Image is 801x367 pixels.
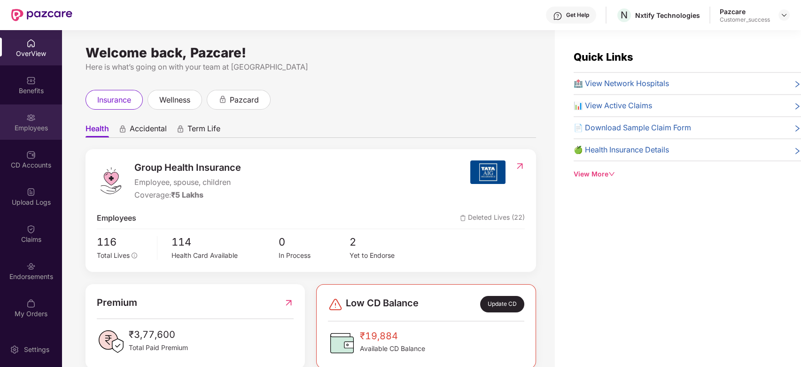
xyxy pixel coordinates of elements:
[780,11,788,19] img: svg+xml;base64,PHN2ZyBpZD0iRHJvcGRvd24tMzJ4MzIiIHhtbG5zPSJodHRwOi8vd3d3LnczLm9yZy8yMDAwL3N2ZyIgd2...
[97,167,125,195] img: logo
[26,113,36,122] img: svg+xml;base64,PHN2ZyBpZD0iRW1wbG95ZWVzIiB4bWxucz0iaHR0cDovL3d3dy53My5vcmcvMjAwMC9zdmciIHdpZHRoPS...
[566,11,589,19] div: Get Help
[97,295,137,310] span: Premium
[328,297,343,312] img: svg+xml;base64,PHN2ZyBpZD0iRGFuZ2VyLTMyeDMyIiB4bWxucz0iaHR0cDovL3d3dy53My5vcmcvMjAwMC9zdmciIHdpZH...
[553,11,562,21] img: svg+xml;base64,PHN2ZyBpZD0iSGVscC0zMngzMiIgeG1sbnM9Imh0dHA6Ly93d3cudzMub3JnLzIwMDAvc3ZnIiB3aWR0aD...
[574,144,669,156] span: 🍏 Health Insurance Details
[86,49,536,56] div: Welcome back, Pazcare!
[574,78,669,89] span: 🏥 View Network Hospitals
[230,94,259,106] span: pazcard
[360,329,425,343] span: ₹19,884
[608,171,615,177] span: down
[793,124,801,134] span: right
[132,253,137,258] span: info-circle
[86,124,109,137] span: Health
[26,262,36,271] img: svg+xml;base64,PHN2ZyBpZD0iRW5kb3JzZW1lbnRzIiB4bWxucz0iaHR0cDovL3d3dy53My5vcmcvMjAwMC9zdmciIHdpZH...
[171,234,279,250] span: 114
[86,61,536,73] div: Here is what’s going on with your team at [GEOGRAPHIC_DATA]
[97,327,125,356] img: PaidPremiumIcon
[621,9,628,21] span: N
[26,76,36,85] img: svg+xml;base64,PHN2ZyBpZD0iQmVuZWZpdHMiIHhtbG5zPSJodHRwOi8vd3d3LnczLm9yZy8yMDAwL3N2ZyIgd2lkdGg9Ij...
[328,329,356,357] img: CDBalanceIcon
[26,187,36,197] img: svg+xml;base64,PHN2ZyBpZD0iVXBsb2FkX0xvZ3MiIGRhdGEtbmFtZT0iVXBsb2FkIExvZ3MiIHhtbG5zPSJodHRwOi8vd3...
[176,125,185,133] div: animation
[187,124,220,137] span: Term Life
[720,7,770,16] div: Pazcare
[793,80,801,89] span: right
[515,161,525,171] img: RedirectIcon
[26,299,36,308] img: svg+xml;base64,PHN2ZyBpZD0iTXlfT3JkZXJzIiBkYXRhLW5hbWU9Ik15IE9yZGVycyIgeG1sbnM9Imh0dHA6Ly93d3cudz...
[97,251,130,259] span: Total Lives
[159,94,190,106] span: wellness
[218,95,227,104] div: animation
[171,190,203,199] span: ₹5 Lakhs
[470,160,505,184] img: insurerIcon
[278,234,350,250] span: 0
[118,125,127,133] div: animation
[480,296,524,312] div: Update CD
[720,16,770,24] div: Customer_success
[97,94,131,106] span: insurance
[129,343,188,353] span: Total Paid Premium
[574,169,801,179] div: View More
[134,176,241,188] span: Employee, spouse, children
[11,9,72,21] img: New Pazcare Logo
[350,250,421,261] div: Yet to Endorse
[130,124,167,137] span: Accidental
[635,11,700,20] div: Nxtify Technologies
[360,343,425,354] span: Available CD Balance
[21,345,52,354] div: Settings
[26,39,36,48] img: svg+xml;base64,PHN2ZyBpZD0iSG9tZSIgeG1sbnM9Imh0dHA6Ly93d3cudzMub3JnLzIwMDAvc3ZnIiB3aWR0aD0iMjAiIG...
[278,250,350,261] div: In Process
[134,160,241,175] span: Group Health Insurance
[574,51,633,63] span: Quick Links
[574,122,691,134] span: 📄 Download Sample Claim Form
[134,189,241,201] div: Coverage:
[26,150,36,160] img: svg+xml;base64,PHN2ZyBpZD0iQ0RfQWNjb3VudHMiIGRhdGEtbmFtZT0iQ0QgQWNjb3VudHMiIHhtbG5zPSJodHRwOi8vd3...
[346,296,419,312] span: Low CD Balance
[129,327,188,342] span: ₹3,77,600
[284,295,294,310] img: RedirectIcon
[350,234,421,250] span: 2
[97,234,150,250] span: 116
[171,250,279,261] div: Health Card Available
[793,146,801,156] span: right
[26,224,36,234] img: svg+xml;base64,PHN2ZyBpZD0iQ2xhaW0iIHhtbG5zPSJodHRwOi8vd3d3LnczLm9yZy8yMDAwL3N2ZyIgd2lkdGg9IjIwIi...
[460,215,466,221] img: deleteIcon
[97,212,136,224] span: Employees
[460,212,525,224] span: Deleted Lives (22)
[574,100,652,112] span: 📊 View Active Claims
[10,345,19,354] img: svg+xml;base64,PHN2ZyBpZD0iU2V0dGluZy0yMHgyMCIgeG1sbnM9Imh0dHA6Ly93d3cudzMub3JnLzIwMDAvc3ZnIiB3aW...
[793,102,801,112] span: right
